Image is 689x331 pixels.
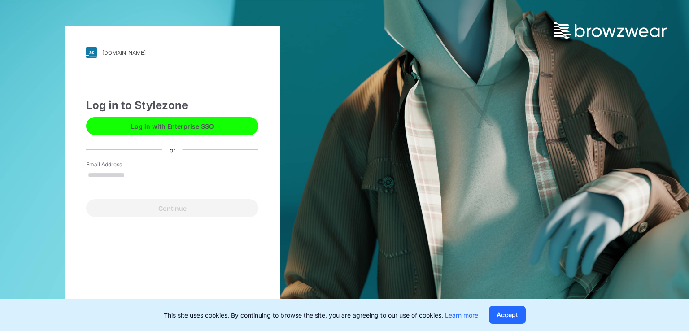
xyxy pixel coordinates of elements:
[86,47,97,58] img: svg+xml;base64,PHN2ZyB3aWR0aD0iMjgiIGhlaWdodD0iMjgiIHZpZXdCb3g9IjAgMCAyOCAyOCIgZmlsbD0ibm9uZSIgeG...
[162,145,183,154] div: or
[86,47,258,58] a: [DOMAIN_NAME]
[445,311,478,319] a: Learn more
[489,306,526,324] button: Accept
[86,97,258,113] div: Log in to Stylezone
[164,310,478,320] p: This site uses cookies. By continuing to browse the site, you are agreeing to our use of cookies.
[102,49,146,56] div: [DOMAIN_NAME]
[554,22,667,39] img: browzwear-logo.73288ffb.svg
[86,117,258,135] button: Log in with Enterprise SSO
[86,161,149,169] label: Email Address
